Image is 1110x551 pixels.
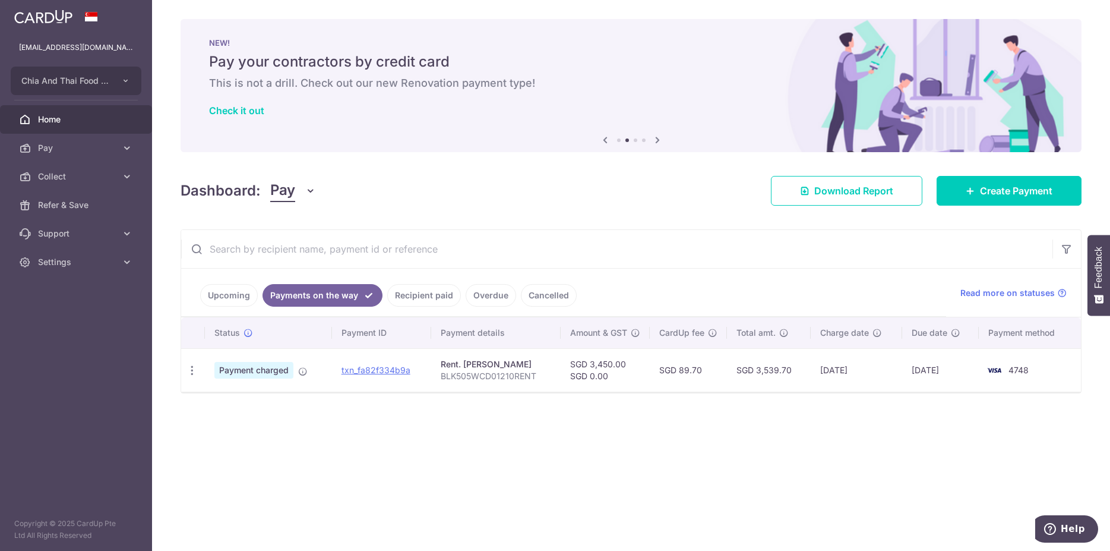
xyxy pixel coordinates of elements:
span: Collect [38,171,116,182]
span: Refer & Save [38,199,116,211]
a: Payments on the way [263,284,382,307]
span: 4748 [1008,365,1029,375]
img: Bank Card [982,363,1006,377]
button: Chia And Thai Food Supplies Pte Ltd [11,67,141,95]
h4: Dashboard: [181,180,261,201]
td: [DATE] [811,348,902,392]
span: Create Payment [980,184,1052,198]
span: Pay [270,180,295,202]
span: Status [214,327,240,339]
span: Settings [38,256,116,268]
a: Download Report [771,176,922,206]
a: Create Payment [937,176,1081,206]
img: Renovation banner [181,19,1081,152]
th: Payment details [431,317,561,348]
span: Payment charged [214,362,293,379]
td: SGD 3,539.70 [727,348,811,392]
a: txn_fa82f334b9a [341,365,410,375]
iframe: Opens a widget where you can find more information [1035,515,1098,545]
span: Support [38,228,116,240]
th: Payment method [979,317,1081,348]
span: Total amt. [736,327,776,339]
a: Check it out [209,105,264,117]
td: [DATE] [902,348,979,392]
span: Amount & GST [570,327,627,339]
p: BLK505WCD01210RENT [441,370,551,382]
p: [EMAIL_ADDRESS][DOMAIN_NAME] [19,42,133,53]
h5: Pay your contractors by credit card [209,52,1053,71]
th: Payment ID [332,317,431,348]
span: Charge date [820,327,869,339]
span: Due date [912,327,947,339]
a: Cancelled [521,284,577,307]
a: Read more on statuses [960,287,1067,299]
td: SGD 89.70 [650,348,727,392]
span: Home [38,114,116,125]
span: Read more on statuses [960,287,1055,299]
a: Upcoming [200,284,258,307]
a: Overdue [466,284,516,307]
a: Recipient paid [387,284,461,307]
span: Feedback [1093,247,1104,288]
span: Pay [38,142,116,154]
input: Search by recipient name, payment id or reference [181,230,1052,268]
div: Rent. [PERSON_NAME] [441,358,551,370]
button: Feedback - Show survey [1087,235,1110,316]
p: NEW! [209,38,1053,48]
span: Chia And Thai Food Supplies Pte Ltd [21,75,109,87]
h6: This is not a drill. Check out our new Renovation payment type! [209,76,1053,90]
span: Download Report [814,184,893,198]
span: CardUp fee [659,327,704,339]
td: SGD 3,450.00 SGD 0.00 [561,348,650,392]
button: Pay [270,180,316,202]
img: CardUp [14,10,72,24]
